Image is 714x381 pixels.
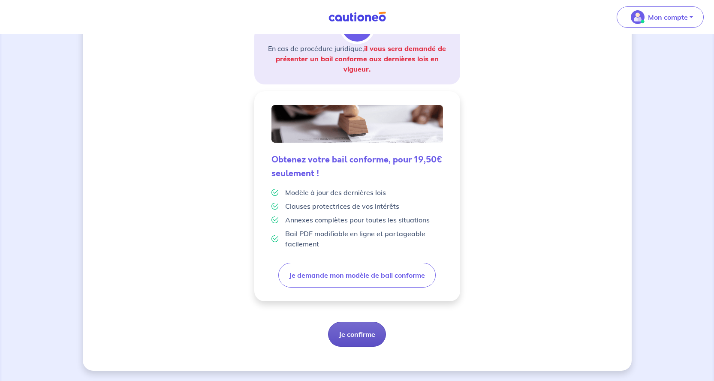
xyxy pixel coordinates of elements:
[648,12,688,22] p: Mon compte
[271,153,443,180] h5: Obtenez votre bail conforme, pour 19,50€ seulement !
[617,6,704,28] button: illu_account_valid_menu.svgMon compte
[276,44,446,73] strong: il vous sera demandé de présenter un bail conforme aux dernières lois en vigueur.
[285,201,399,211] p: Clauses protectrices de vos intérêts
[285,228,443,249] p: Bail PDF modifiable en ligne et partageable facilement
[342,11,373,42] img: illu_alert.svg
[328,322,386,347] button: Je confirme
[271,105,443,143] img: valid-lease.png
[265,43,450,74] p: En cas de procédure juridique,
[278,263,436,288] button: Je demande mon modèle de bail conforme
[285,215,430,225] p: Annexes complètes pour toutes les situations
[285,187,386,198] p: Modèle à jour des dernières lois
[325,12,389,22] img: Cautioneo
[631,10,645,24] img: illu_account_valid_menu.svg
